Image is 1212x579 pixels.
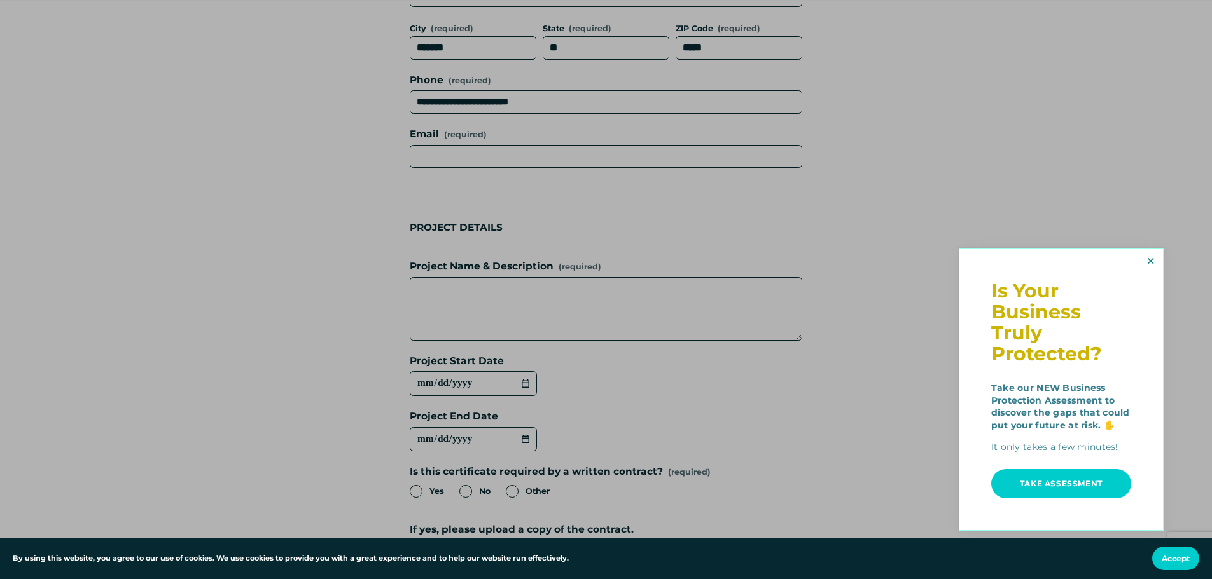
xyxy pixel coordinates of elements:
button: Accept [1152,547,1199,570]
p: By using this website, you agree to our use of cookies. We use cookies to provide you with a grea... [13,553,569,564]
strong: Take our NEW Business Protection Assessment to discover the gaps that could put your future at ri... [991,382,1132,431]
span: Accept [1162,554,1190,563]
a: Take Assessment [991,469,1131,498]
a: Close [1140,250,1160,271]
h1: Is Your Business Truly Protected? [991,280,1131,364]
p: It only takes a few minutes! [991,441,1131,454]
